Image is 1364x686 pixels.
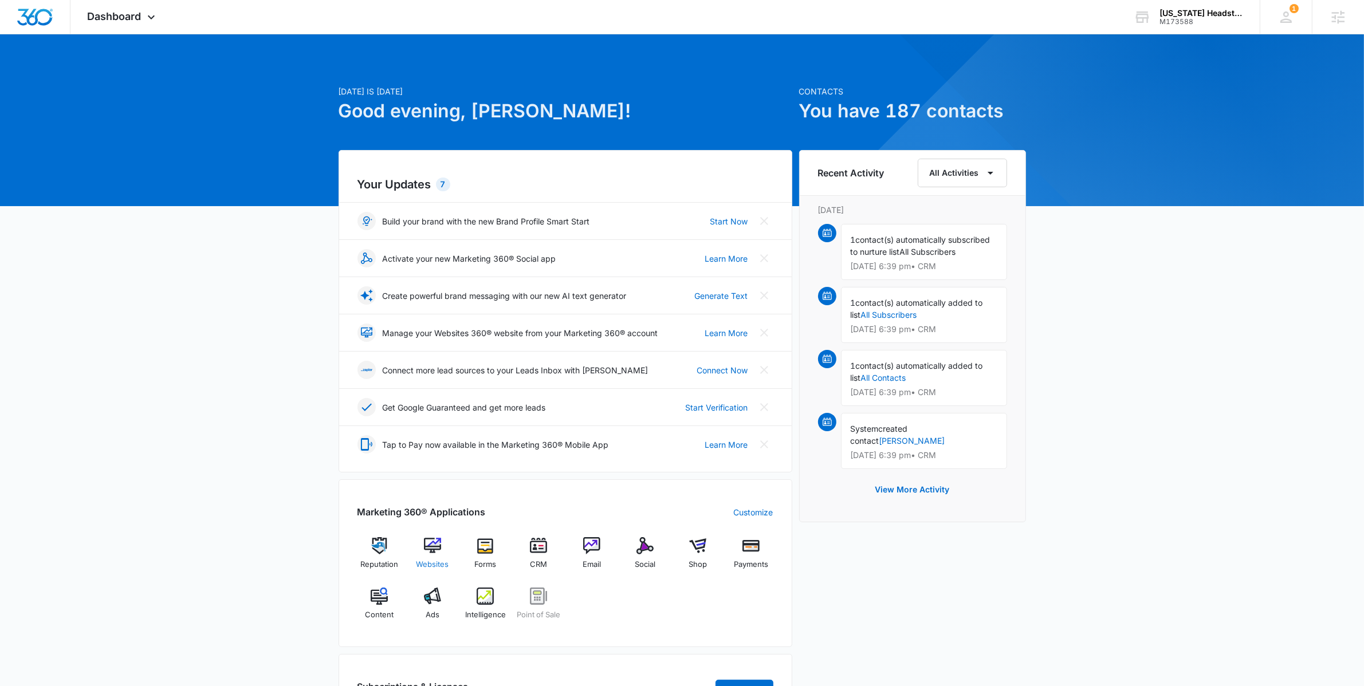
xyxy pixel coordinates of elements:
span: CRM [530,559,547,570]
span: Ads [426,609,439,621]
button: Close [755,324,773,342]
a: Generate Text [695,290,748,302]
button: Close [755,435,773,454]
a: Learn More [705,439,748,451]
span: Websites [416,559,449,570]
a: Learn More [705,327,748,339]
a: Social [623,537,667,578]
div: account id [1159,18,1243,26]
p: Activate your new Marketing 360® Social app [383,253,556,265]
p: [DATE] is [DATE] [339,85,792,97]
p: Connect more lead sources to your Leads Inbox with [PERSON_NAME] [383,364,648,376]
span: Shop [689,559,707,570]
a: Websites [410,537,454,578]
span: 1 [1290,4,1299,13]
span: 1 [851,235,856,245]
a: Forms [463,537,508,578]
a: Customize [734,506,773,518]
span: Point of Sale [517,609,560,621]
p: [DATE] 6:39 pm • CRM [851,388,997,396]
button: Close [755,286,773,305]
h2: Your Updates [357,176,773,193]
span: Reputation [360,559,398,570]
button: Close [755,249,773,267]
a: Start Now [710,215,748,227]
p: Get Google Guaranteed and get more leads [383,401,546,413]
span: contact(s) automatically subscribed to nurture list [851,235,990,257]
span: Payments [734,559,768,570]
span: All Subscribers [900,247,956,257]
a: All Contacts [861,373,906,383]
span: Intelligence [465,609,506,621]
span: contact(s) automatically added to list [851,361,983,383]
div: notifications count [1290,4,1299,13]
span: 1 [851,361,856,370]
button: View More Activity [864,476,961,503]
div: account name [1159,9,1243,18]
button: Close [755,398,773,416]
span: Forms [474,559,496,570]
span: contact(s) automatically added to list [851,298,983,320]
span: 1 [851,298,856,307]
p: Tap to Pay now available in the Marketing 360® Mobile App [383,439,609,451]
a: Email [570,537,614,578]
a: Shop [676,537,720,578]
p: Create powerful brand messaging with our new AI text generator [383,290,627,302]
a: Content [357,588,402,629]
a: Reputation [357,537,402,578]
a: All Subscribers [861,310,917,320]
a: Payments [729,537,773,578]
span: Dashboard [88,10,141,22]
h1: Good evening, [PERSON_NAME]! [339,97,792,125]
h1: You have 187 contacts [799,97,1026,125]
h6: Recent Activity [818,166,885,180]
a: Intelligence [463,588,508,629]
span: Content [365,609,394,621]
span: System [851,424,879,433]
p: [DATE] [818,204,1007,216]
span: Social [635,559,655,570]
a: [PERSON_NAME] [879,436,945,445]
span: created contact [851,424,908,445]
p: Manage your Websites 360® website from your Marketing 360® account [383,327,658,339]
a: CRM [517,537,561,578]
p: Contacts [799,85,1026,97]
p: [DATE] 6:39 pm • CRM [851,325,997,333]
a: Connect Now [697,364,748,376]
div: 7 [436,178,450,191]
a: Start Verification [686,401,748,413]
button: Close [755,361,773,379]
a: Learn More [705,253,748,265]
p: [DATE] 6:39 pm • CRM [851,451,997,459]
h2: Marketing 360® Applications [357,505,486,519]
button: Close [755,212,773,230]
p: [DATE] 6:39 pm • CRM [851,262,997,270]
a: Point of Sale [517,588,561,629]
span: Email [583,559,601,570]
button: All Activities [918,159,1007,187]
a: Ads [410,588,454,629]
p: Build your brand with the new Brand Profile Smart Start [383,215,590,227]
